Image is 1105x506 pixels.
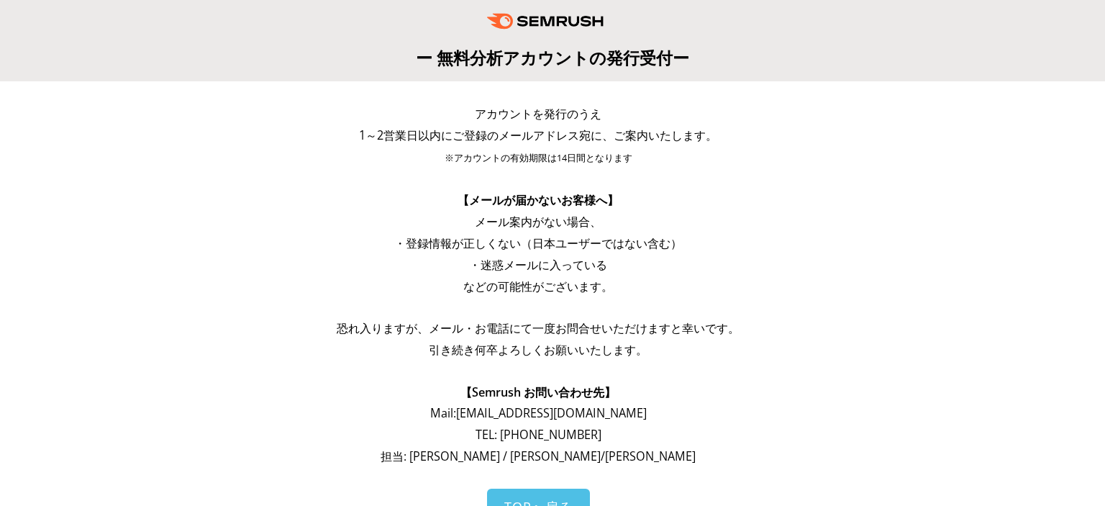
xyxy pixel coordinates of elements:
[430,405,647,421] span: Mail: [EMAIL_ADDRESS][DOMAIN_NAME]
[475,214,601,230] span: メール案内がない場合、
[445,152,632,164] span: ※アカウントの有効期限は14日間となります
[416,46,689,69] span: ー 無料分析アカウントの発行受付ー
[463,279,613,294] span: などの可能性がございます。
[460,384,616,400] span: 【Semrush お問い合わせ先】
[458,192,619,208] span: 【メールが届かないお客様へ】
[429,342,647,358] span: 引き続き何卒よろしくお願いいたします。
[381,448,696,464] span: 担当: [PERSON_NAME] / [PERSON_NAME]/[PERSON_NAME]
[469,257,607,273] span: ・迷惑メールに入っている
[359,127,717,143] span: 1～2営業日以内にご登録のメールアドレス宛に、ご案内いたします。
[475,106,601,122] span: アカウントを発行のうえ
[476,427,601,443] span: TEL: [PHONE_NUMBER]
[337,320,740,336] span: 恐れ入りますが、メール・お電話にて一度お問合せいただけますと幸いです。
[394,235,682,251] span: ・登録情報が正しくない（日本ユーザーではない含む）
